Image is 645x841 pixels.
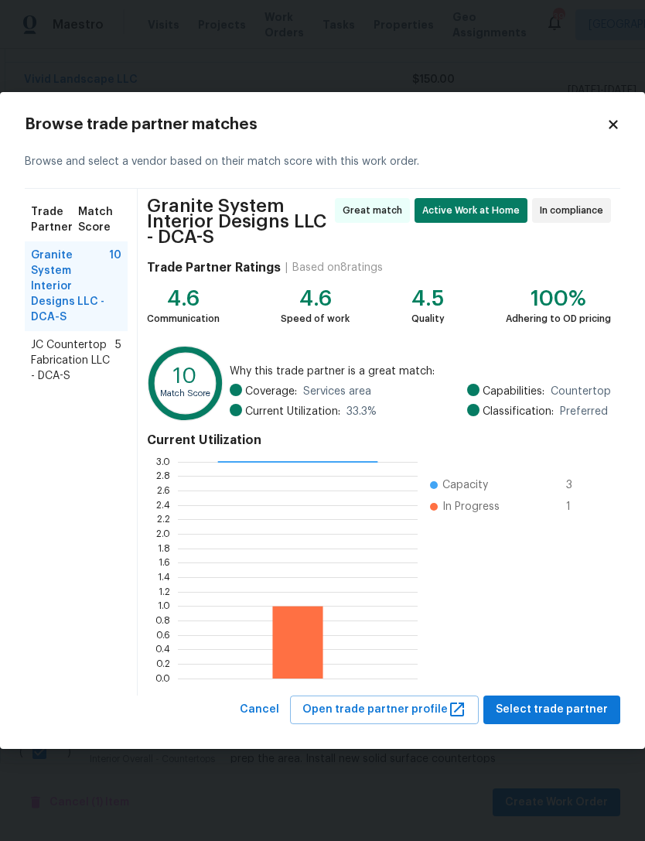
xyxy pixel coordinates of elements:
text: 2.8 [156,471,170,480]
h4: Current Utilization [147,432,611,448]
span: 33.3 % [346,404,377,419]
span: Great match [343,203,408,218]
span: Why this trade partner is a great match: [230,364,611,379]
span: Preferred [560,404,608,419]
text: 2.6 [157,486,170,495]
span: Capabilities: [483,384,544,399]
text: 0.2 [156,659,170,668]
div: Quality [411,311,445,326]
text: 0.0 [155,674,170,683]
span: 5 [115,337,121,384]
span: Granite System Interior Designs LLC - DCA-S [31,248,109,325]
span: Current Utilization: [245,404,340,419]
text: 1.2 [159,587,170,597]
text: 2.2 [157,515,170,524]
span: In Progress [442,499,500,515]
text: 1.0 [158,601,170,610]
text: 1.8 [158,544,170,553]
button: Open trade partner profile [290,696,479,724]
div: 100% [506,291,611,306]
h4: Trade Partner Ratings [147,260,281,275]
span: Match Score [78,204,121,235]
span: Granite System Interior Designs LLC - DCA-S [147,198,330,244]
div: 4.5 [411,291,445,306]
span: Coverage: [245,384,297,399]
span: 10 [109,248,121,325]
div: 4.6 [281,291,350,306]
text: 1.4 [158,573,170,582]
text: 0.6 [156,631,170,640]
span: Classification: [483,404,554,419]
div: 4.6 [147,291,220,306]
text: 2.4 [156,501,170,510]
div: Based on 8 ratings [292,260,383,275]
text: Match Score [160,389,210,398]
div: | [281,260,292,275]
div: Browse and select a vendor based on their match score with this work order. [25,135,620,189]
text: 2.0 [156,529,170,538]
text: 0.4 [155,644,170,654]
span: 1 [566,499,591,515]
span: 3 [566,477,591,493]
span: Cancel [240,700,279,720]
span: Select trade partner [496,700,608,720]
button: Cancel [234,696,285,724]
text: 10 [173,367,196,388]
button: Select trade partner [483,696,620,724]
span: Capacity [442,477,488,493]
span: JC Countertop Fabrication LLC - DCA-S [31,337,115,384]
h2: Browse trade partner matches [25,117,606,132]
div: Adhering to OD pricing [506,311,611,326]
span: Services area [303,384,371,399]
span: Open trade partner profile [302,700,466,720]
span: Active Work at Home [422,203,526,218]
div: Communication [147,311,220,326]
div: Speed of work [281,311,350,326]
span: In compliance [540,203,609,218]
text: 1.6 [159,558,170,567]
text: 0.8 [155,616,170,625]
span: Trade Partner [31,204,78,235]
span: Countertop [551,384,611,399]
text: 3.0 [156,457,170,467]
